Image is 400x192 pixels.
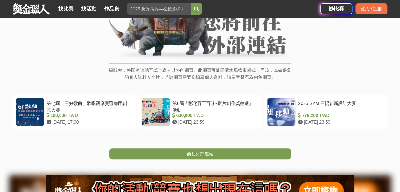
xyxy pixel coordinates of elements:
[56,4,76,13] a: 找比賽
[172,112,256,119] div: 600,000 TWD
[12,94,136,129] a: 第七屆「三好歌曲」歌唱觀摩賽暨舞蹈創意大賽 100,000 TWD [DATE] 17:00
[109,67,291,87] p: 提醒您，您即將連結至獎金獵人以外的網頁。此網頁可能隱藏木馬病毒程式；同時，為確保您的個人資料安全性，若該網頁需要您填寫個人資料，請留意是否為釣魚網頁。
[355,3,387,14] div: 登入 / 註冊
[172,119,256,126] div: [DATE] 23:59
[298,112,382,119] div: 779,200 TWD
[102,4,122,13] a: 作品集
[138,94,262,129] a: 第6屆「彰化百工百味~影片創作獎徵選」活動 600,000 TWD [DATE] 23:59
[127,3,191,15] input: 2025 反詐視界—全國影片競賽
[187,151,214,156] span: 前往外部連結
[79,4,99,13] a: 找活動
[47,119,130,126] div: [DATE] 17:00
[320,3,352,14] a: 辦比賽
[172,100,256,112] div: 第6屆「彰化百工百味~影片創作獎徵選」活動
[264,94,388,129] a: 2025 SYM 三陽創新設計大賽 779,200 TWD [DATE] 23:59
[109,148,291,159] a: 前往外部連結
[47,112,130,119] div: 100,000 TWD
[47,100,130,112] div: 第七屆「三好歌曲」歌唱觀摩賽暨舞蹈創意大賽
[298,100,382,112] div: 2025 SYM 三陽創新設計大賽
[298,119,382,126] div: [DATE] 23:59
